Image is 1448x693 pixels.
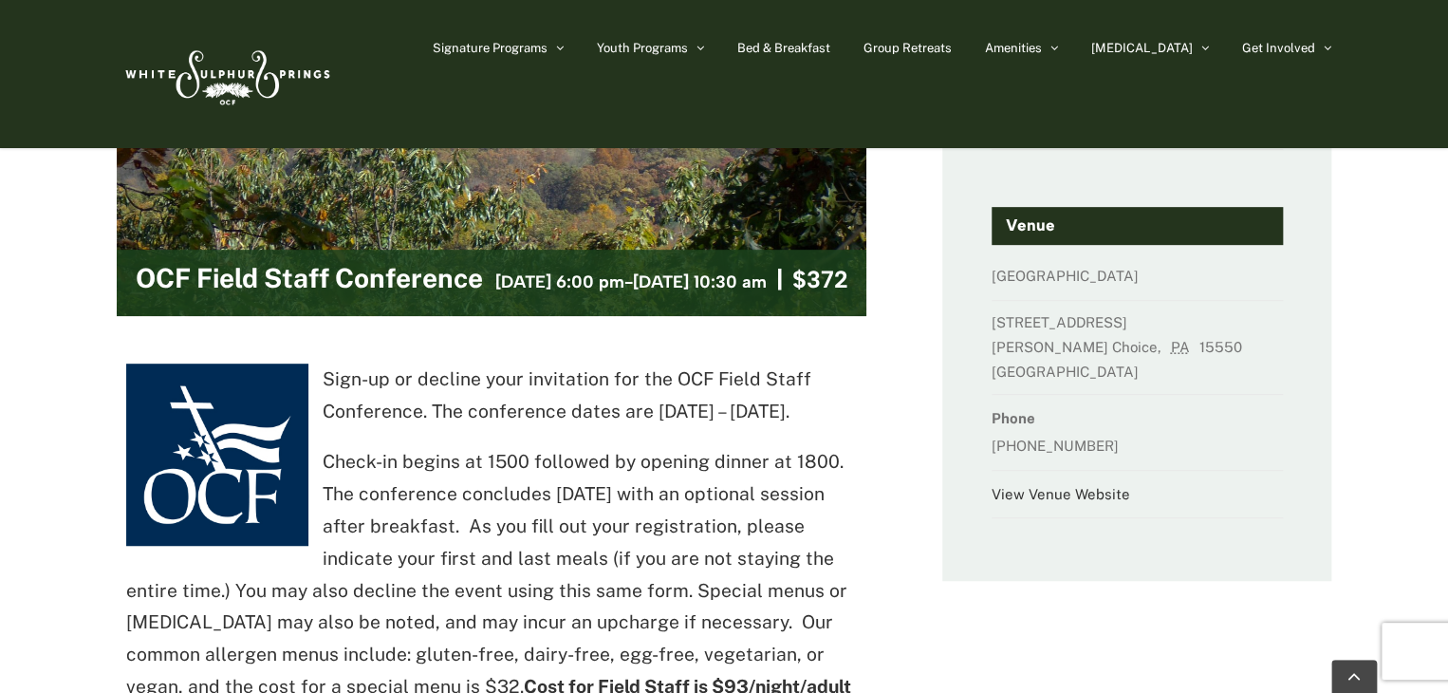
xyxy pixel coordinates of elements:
p: Sign-up or decline your invitation for the OCF Field Staff Conference. The conference dates are [... [126,364,857,428]
span: [MEDICAL_DATA] [1091,42,1193,54]
span: 15550 [1199,339,1248,355]
h3: - [494,270,766,295]
span: Get Involved [1242,42,1315,54]
span: $372 [791,267,847,292]
span: [DATE] 10:30 am [632,272,766,292]
img: White Sulphur Springs Logo [117,29,335,119]
span: [STREET_ADDRESS] [992,314,1127,330]
dd: [GEOGRAPHIC_DATA] [992,262,1283,300]
a: View Venue Website [992,486,1130,502]
span: Youth Programs [597,42,688,54]
span: | [766,267,791,292]
h4: Venue [992,207,1283,245]
span: , [1158,339,1167,355]
span: Amenities [985,42,1042,54]
span: Group Retreats [863,42,952,54]
dd: [PHONE_NUMBER] [992,432,1283,470]
abbr: Pennsylvania [1171,339,1196,355]
span: Signature Programs [433,42,548,54]
span: Bed & Breakfast [737,42,830,54]
span: [PERSON_NAME] Choice [992,339,1158,355]
span: [GEOGRAPHIC_DATA] [992,364,1144,380]
span: [DATE] 6:00 pm [494,272,623,292]
dt: Phone [992,404,1283,432]
h2: OCF Field Staff Conference [136,264,483,302]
